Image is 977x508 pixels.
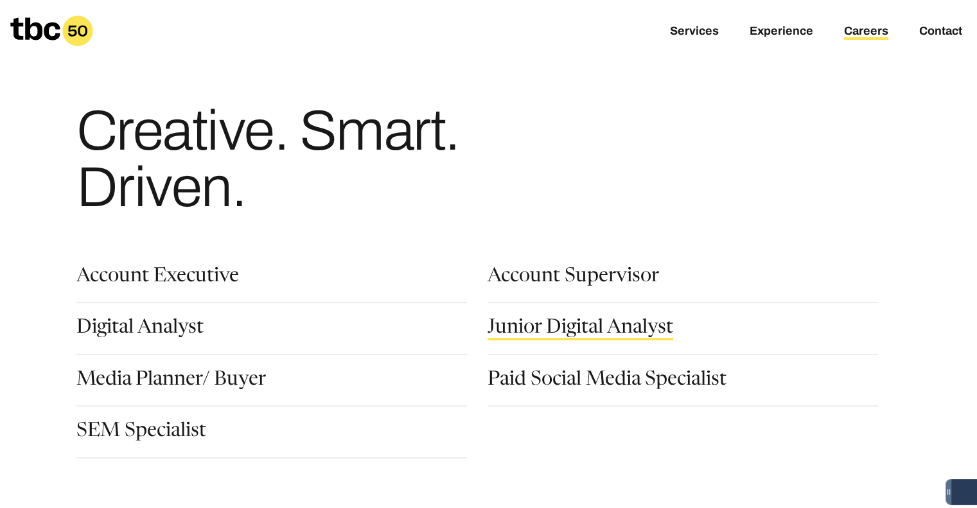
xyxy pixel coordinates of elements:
h1: Creative. Smart. Driven. [76,103,570,216]
a: Careers [844,24,888,40]
a: SEM Specialist [76,422,206,444]
a: Paid Social Media Specialist [488,371,726,392]
a: Account Supervisor [488,267,659,289]
a: Experience [750,24,813,40]
a: Contact [919,24,962,40]
a: Services [670,24,719,40]
a: Media Planner/ Buyer [76,371,266,392]
a: Junior Digital Analyst [488,319,673,340]
a: Digital Analyst [76,319,204,340]
a: Account Executive [76,267,239,289]
a: Homepage [10,15,93,46]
